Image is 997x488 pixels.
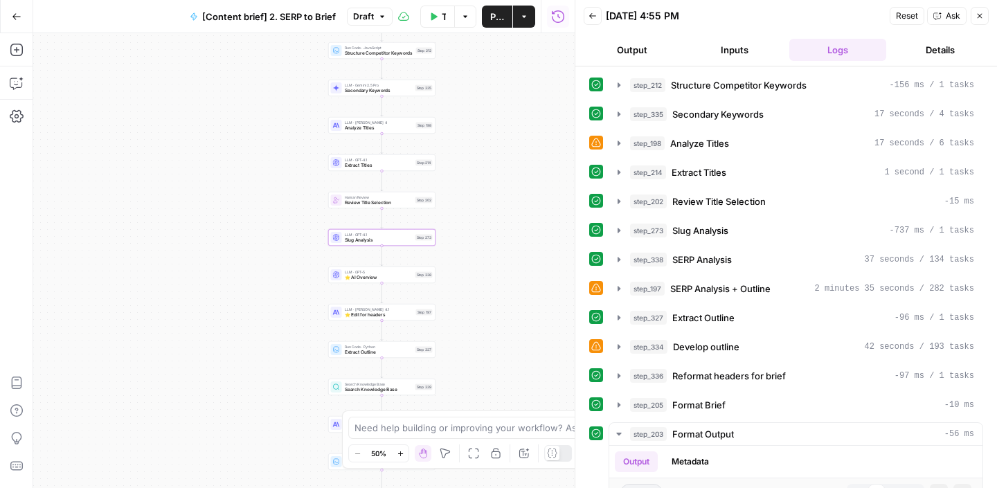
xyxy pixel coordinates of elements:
[630,427,667,441] span: step_203
[381,21,383,42] g: Edge from start to step_212
[686,39,783,61] button: Inputs
[328,192,435,208] div: Human ReviewReview Title SelectionStep 202
[630,311,667,325] span: step_327
[415,235,433,241] div: Step 273
[672,311,735,325] span: Extract Outline
[895,370,974,382] span: -97 ms / 1 tasks
[672,253,732,266] span: SERP Analysis
[381,395,383,415] g: Edge from step_339 to step_334
[609,103,982,125] button: 17 seconds / 4 tasks
[328,453,435,470] div: Run Code · PythonReformat headers for briefStep 336
[670,136,729,150] span: Analyze Titles
[416,48,433,54] div: Step 212
[482,6,512,28] button: Publish
[615,451,658,472] button: Output
[420,6,454,28] button: Test Workflow
[381,171,383,191] g: Edge from step_214 to step_202
[630,165,666,179] span: step_214
[415,160,433,166] div: Step 214
[345,274,413,281] span: ⭐️ AI Overview
[202,10,336,24] span: [Content brief] 2. SERP to Brief
[415,85,433,91] div: Step 335
[345,162,413,169] span: Extract Titles
[630,398,667,412] span: step_205
[874,108,974,120] span: 17 seconds / 4 tasks
[609,219,982,242] button: -737 ms / 1 tasks
[944,399,974,411] span: -10 ms
[890,224,974,237] span: -737 ms / 1 tasks
[609,278,982,300] button: 2 minutes 35 seconds / 282 tasks
[345,157,413,163] span: LLM · GPT-4.1
[181,6,344,28] button: [Content brief] 2. SERP to Brief
[609,190,982,213] button: -15 ms
[672,369,786,383] span: Reformat headers for brief
[345,269,413,275] span: LLM · GPT-5
[892,39,989,61] button: Details
[328,341,435,358] div: Run Code · PythonExtract OutlineStep 327
[630,195,667,208] span: step_202
[381,246,383,266] g: Edge from step_273 to step_338
[630,78,665,92] span: step_212
[345,87,413,94] span: Secondary Keywords
[672,398,726,412] span: Format Brief
[328,80,435,96] div: LLM · Gemini 2.5 ProSecondary KeywordsStep 335
[672,427,734,441] span: Format Output
[609,336,982,358] button: 42 seconds / 193 tasks
[381,283,383,303] g: Edge from step_338 to step_197
[927,7,967,25] button: Ask
[630,369,667,383] span: step_336
[884,166,974,179] span: 1 second / 1 tasks
[381,134,383,154] g: Edge from step_198 to step_214
[345,232,413,237] span: LLM · GPT-4.1
[630,224,667,237] span: step_273
[345,199,413,206] span: Review Title Selection
[381,320,383,341] g: Edge from step_197 to step_327
[381,59,383,79] g: Edge from step_212 to step_335
[630,340,667,354] span: step_334
[874,137,974,150] span: 17 seconds / 6 tasks
[609,307,982,329] button: -96 ms / 1 tasks
[609,161,982,183] button: 1 second / 1 tasks
[584,39,681,61] button: Output
[630,136,665,150] span: step_198
[890,7,924,25] button: Reset
[328,42,435,59] div: Run Code · JavaScriptStructure Competitor KeywordsStep 212
[345,386,413,393] span: Search Knowledge Base
[670,282,771,296] span: SERP Analysis + Outline
[890,79,974,91] span: -156 ms / 1 tasks
[345,125,413,132] span: Analyze Titles
[672,107,764,121] span: Secondary Keywords
[328,117,435,134] div: LLM · [PERSON_NAME] 4Analyze TitlesStep 198
[673,340,739,354] span: Develop outline
[328,379,435,395] div: Search Knowledge BaseSearch Knowledge BaseStep 339
[672,224,728,237] span: Slug Analysis
[415,384,433,390] div: Step 339
[345,45,413,51] span: Run Code · JavaScript
[630,282,665,296] span: step_197
[371,448,386,459] span: 50%
[381,358,383,378] g: Edge from step_327 to step_339
[415,347,433,353] div: Step 327
[345,82,413,88] span: LLM · Gemini 2.5 Pro
[630,107,667,121] span: step_335
[328,304,435,320] div: LLM · [PERSON_NAME] 4.1⭐️ Edit for headersStep 197
[609,394,982,416] button: -10 ms
[353,10,374,23] span: Draft
[328,229,435,246] div: LLM · GPT-4.1Slug AnalysisStep 273
[672,165,726,179] span: Extract Titles
[609,248,982,271] button: 37 seconds / 134 tasks
[345,381,413,387] span: Search Knowledge Base
[328,154,435,171] div: LLM · GPT-4.1Extract TitlesStep 214
[416,309,433,316] div: Step 197
[328,266,435,283] div: LLM · GPT-5⭐️ AI OverviewStep 338
[609,365,982,387] button: -97 ms / 1 tasks
[865,253,974,266] span: 37 seconds / 134 tasks
[946,10,960,22] span: Ask
[345,311,413,318] span: ⭐️ Edit for headers
[416,123,433,129] div: Step 198
[345,344,413,350] span: Run Code · Python
[381,208,383,228] g: Edge from step_202 to step_273
[442,10,446,24] span: Test Workflow
[345,50,413,57] span: Structure Competitor Keywords
[345,307,413,312] span: LLM · [PERSON_NAME] 4.1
